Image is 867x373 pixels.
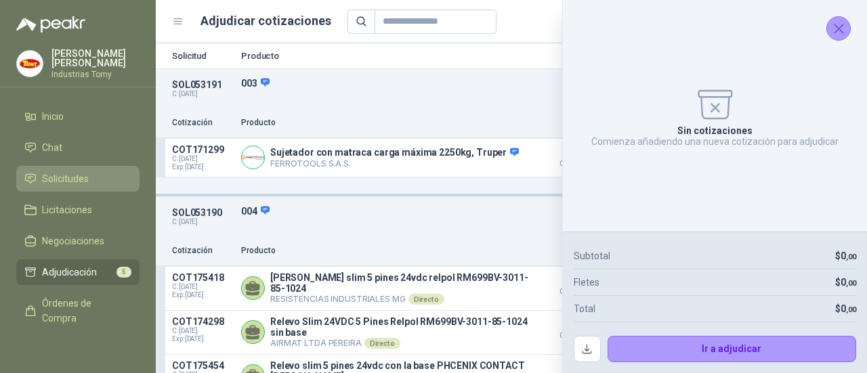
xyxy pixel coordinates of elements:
p: Producto [241,244,531,257]
span: 0 [841,250,856,261]
p: SOL053191 [172,79,233,90]
span: ,00 [846,305,856,314]
p: $ 499.800 [539,272,607,295]
p: [PERSON_NAME] slim 5 pines 24vdc relpol RM699BV-3011-85-1024 [270,272,531,294]
p: COT175454 [172,360,233,371]
a: Órdenes de Compra [16,290,140,331]
p: COT175418 [172,272,233,283]
p: FERROTOOLS S.A.S. [270,158,519,169]
p: 004 [241,205,656,217]
a: Negociaciones [16,228,140,254]
p: Precio [539,244,607,257]
p: SOL053190 [172,207,233,218]
span: Órdenes de Compra [42,296,127,326]
span: Crédito 30 días [539,332,607,339]
p: 003 [241,77,656,89]
div: Directo [408,294,444,305]
p: COT171299 [172,144,233,155]
span: Crédito 60 días [539,288,607,295]
img: Company Logo [17,51,43,76]
span: Exp: [DATE] [172,335,233,343]
p: Cotización [172,244,233,257]
p: COT174298 [172,316,233,327]
button: Ir a adjudicar [608,336,857,363]
a: Inicio [16,104,140,129]
span: Negociaciones [42,234,104,248]
p: Subtotal [574,248,610,263]
div: Directo [364,338,400,349]
img: Company Logo [242,146,264,169]
p: C: [DATE] [172,218,233,226]
p: AIRMAT LTDA PEREIRA [270,338,531,349]
span: ,00 [846,253,856,261]
span: Adjudicación [42,265,97,280]
p: C: [DATE] [172,90,233,98]
span: Chat [42,140,62,155]
p: $ [835,248,856,263]
p: $ 833.000 [539,316,607,339]
p: Total [574,301,595,316]
p: Producto [241,51,656,60]
span: Inicio [42,109,64,124]
span: C: [DATE] [172,155,233,163]
p: RESISTENCIAS INDUSTRIALES MG [270,294,531,305]
span: 0 [841,277,856,288]
a: Adjudicación5 [16,259,140,285]
p: Comienza añadiendo una nueva cotización para adjudicar [591,136,839,147]
span: C: [DATE] [172,327,233,335]
p: Fletes [574,275,599,290]
span: C: [DATE] [172,283,233,291]
span: Crédito 30 días [539,160,607,167]
img: Logo peakr [16,16,85,32]
span: ,00 [846,279,856,288]
span: Exp: [DATE] [172,291,233,299]
p: Producto [241,116,531,129]
span: 0 [841,303,856,314]
p: [PERSON_NAME] [PERSON_NAME] [51,49,140,68]
p: Industrias Tomy [51,70,140,79]
span: Exp: [DATE] [172,163,233,171]
p: Sin cotizaciones [677,125,753,136]
p: $ [835,301,856,316]
p: $ 124.132 [539,144,607,167]
p: Cotización [172,116,233,129]
h1: Adjudicar cotizaciones [200,12,331,30]
p: Precio [539,116,607,129]
p: $ [835,275,856,290]
span: Licitaciones [42,202,92,217]
a: Licitaciones [16,197,140,223]
span: 5 [117,267,131,278]
a: Chat [16,135,140,160]
a: Solicitudes [16,166,140,192]
a: Remisiones [16,336,140,362]
p: Sujetador con matraca carga máxima 2250kg, Truper [270,147,519,159]
p: Solicitud [172,51,233,60]
p: Relevo Slim 24VDC 5 Pines Relpol RM699BV-3011-85-1024 sin base [270,316,531,338]
span: Solicitudes [42,171,89,186]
